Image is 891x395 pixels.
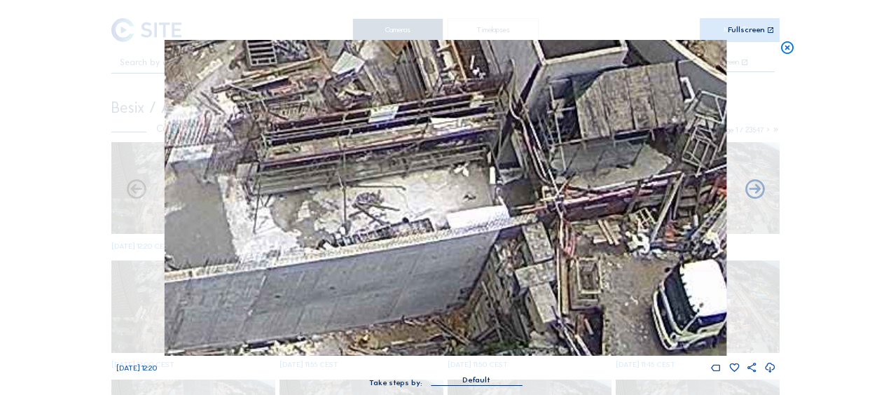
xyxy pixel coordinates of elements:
img: Image [165,40,726,356]
div: Default [431,374,522,385]
i: Back [743,179,766,202]
div: Default [462,374,490,387]
div: Take steps by: [369,379,422,387]
i: Forward [125,179,148,202]
div: Fullscreen [728,26,765,34]
span: [DATE] 12:20 [116,363,157,373]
